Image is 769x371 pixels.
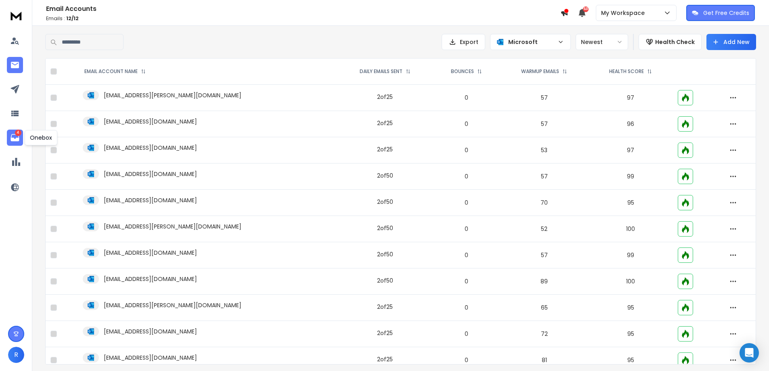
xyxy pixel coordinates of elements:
p: [EMAIL_ADDRESS][DOMAIN_NAME] [104,196,197,204]
p: [EMAIL_ADDRESS][DOMAIN_NAME] [104,170,197,178]
p: My Workspace [601,9,648,17]
p: [EMAIL_ADDRESS][PERSON_NAME][DOMAIN_NAME] [104,91,241,99]
div: Open Intercom Messenger [740,343,759,363]
button: R [8,347,24,363]
td: 89 [500,268,589,295]
td: 96 [589,111,673,137]
td: 57 [500,242,589,268]
span: 50 [583,6,589,12]
p: 0 [438,120,495,128]
button: Add New [706,34,756,50]
h1: Email Accounts [46,4,560,14]
button: Export [442,34,485,50]
button: Health Check [639,34,702,50]
td: 57 [500,163,589,190]
p: 0 [438,199,495,207]
p: 0 [438,251,495,259]
p: 0 [438,225,495,233]
td: 72 [500,321,589,347]
p: BOUNCES [451,68,474,75]
a: 4 [7,130,23,146]
img: logo [8,8,24,23]
p: 0 [438,146,495,154]
p: [EMAIL_ADDRESS][DOMAIN_NAME] [104,144,197,152]
td: 57 [500,85,589,111]
div: Onebox [25,130,57,145]
p: Get Free Credits [703,9,749,17]
p: 4 [15,130,21,136]
div: 2 of 25 [377,329,393,337]
div: 2 of 50 [377,198,393,206]
p: [EMAIL_ADDRESS][DOMAIN_NAME] [104,327,197,335]
p: DAILY EMAILS SENT [360,68,402,75]
td: 70 [500,190,589,216]
div: 2 of 25 [377,303,393,311]
td: 100 [589,268,673,295]
span: 12 / 12 [66,15,79,22]
button: Newest [576,34,628,50]
td: 100 [589,216,673,242]
td: 57 [500,111,589,137]
div: 2 of 25 [377,355,393,363]
div: EMAIL ACCOUNT NAME [84,68,146,75]
p: [EMAIL_ADDRESS][PERSON_NAME][DOMAIN_NAME] [104,301,241,309]
p: 0 [438,330,495,338]
td: 65 [500,295,589,321]
p: HEALTH SCORE [609,68,644,75]
p: 0 [438,277,495,285]
div: 2 of 50 [377,172,393,180]
div: 2 of 50 [377,250,393,258]
p: [EMAIL_ADDRESS][DOMAIN_NAME] [104,275,197,283]
td: 99 [589,242,673,268]
p: [EMAIL_ADDRESS][DOMAIN_NAME] [104,249,197,257]
p: Health Check [655,38,695,46]
div: 2 of 50 [377,277,393,285]
td: 95 [589,321,673,347]
p: 0 [438,172,495,180]
p: [EMAIL_ADDRESS][DOMAIN_NAME] [104,117,197,126]
p: WARMUP EMAILS [521,68,559,75]
td: 99 [589,163,673,190]
p: [EMAIL_ADDRESS][PERSON_NAME][DOMAIN_NAME] [104,222,241,231]
p: 0 [438,94,495,102]
td: 97 [589,85,673,111]
td: 53 [500,137,589,163]
div: 2 of 25 [377,145,393,153]
p: Emails : [46,15,560,22]
div: 2 of 25 [377,93,393,101]
td: 95 [589,295,673,321]
p: 0 [438,304,495,312]
button: Get Free Credits [686,5,755,21]
td: 97 [589,137,673,163]
p: 0 [438,356,495,364]
div: 2 of 25 [377,119,393,127]
p: [EMAIL_ADDRESS][DOMAIN_NAME] [104,354,197,362]
div: 2 of 50 [377,224,393,232]
p: Microsoft [508,38,554,46]
td: 95 [589,190,673,216]
td: 52 [500,216,589,242]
